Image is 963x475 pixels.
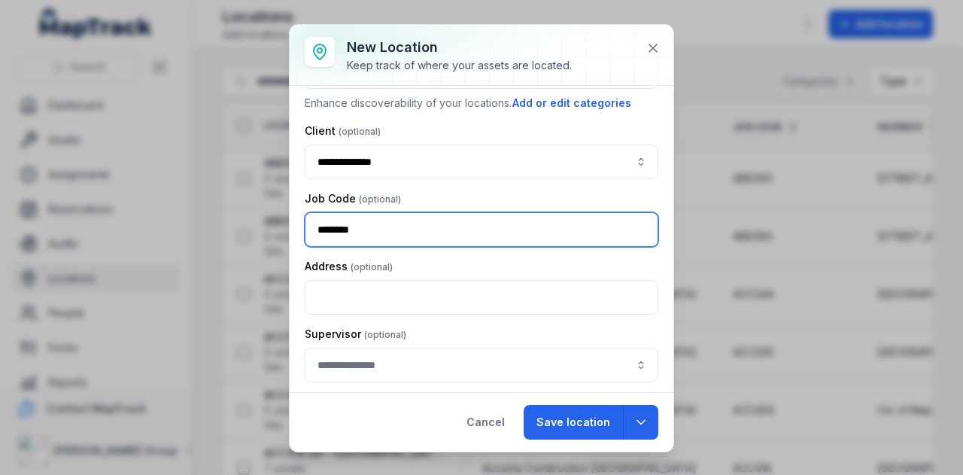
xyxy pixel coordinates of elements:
[305,327,406,342] label: Supervisor
[305,145,658,179] input: location-add:cf[ce80e3d2-c973-45d5-97be-d8d6c6f36536]-label
[347,37,572,58] h3: New location
[524,405,623,440] button: Save location
[347,58,572,73] div: Keep track of where your assets are located.
[305,123,381,139] label: Client
[305,191,401,206] label: Job Code
[305,348,658,382] input: location-add:cf[81d0394a-6ef5-43eb-8e94-9a203df26854]-label
[454,405,518,440] button: Cancel
[305,259,393,274] label: Address
[512,95,632,111] button: Add or edit categories
[305,95,658,111] p: Enhance discoverability of your locations.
